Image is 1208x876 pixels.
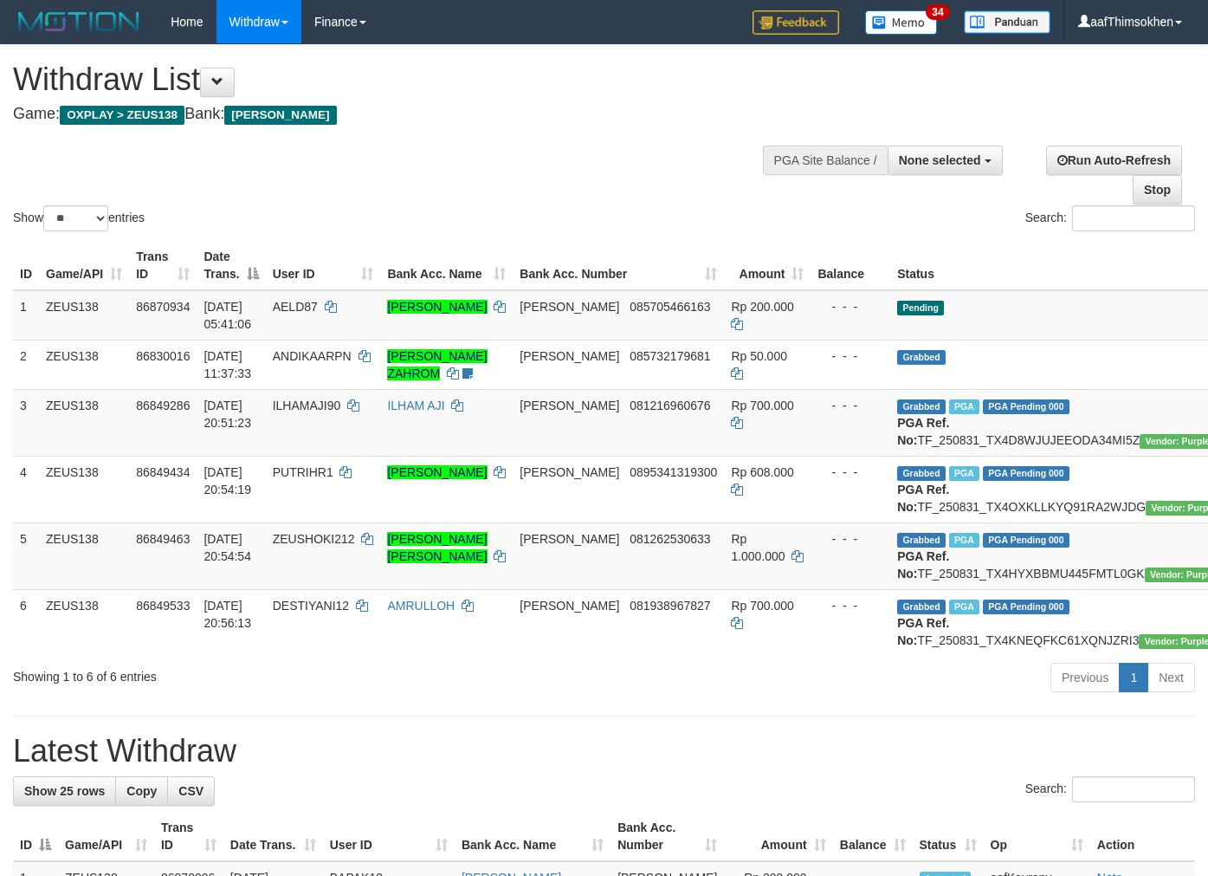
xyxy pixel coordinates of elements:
[455,812,610,861] th: Bank Acc. Name: activate to sort column ascending
[949,533,979,548] span: Marked by aafRornrotha
[1133,175,1182,204] a: Stop
[630,399,710,412] span: Copy 081216960676 to clipboard
[983,466,1069,481] span: PGA Pending
[983,533,1069,548] span: PGA Pending
[817,347,883,365] div: - - -
[39,589,129,656] td: ZEUS138
[380,241,513,290] th: Bank Acc. Name: activate to sort column ascending
[1090,812,1195,861] th: Action
[39,241,129,290] th: Game/API: activate to sort column ascending
[24,784,105,798] span: Show 25 rows
[13,340,39,389] td: 2
[899,153,981,167] span: None selected
[178,784,203,798] span: CSV
[387,349,487,380] a: [PERSON_NAME] ZAHROM
[203,349,251,380] span: [DATE] 11:37:33
[323,812,455,861] th: User ID: activate to sort column ascending
[273,300,318,314] span: AELD87
[630,599,710,613] span: Copy 081938967827 to clipboard
[1119,663,1148,692] a: 1
[43,205,108,231] select: Showentries
[630,349,710,363] span: Copy 085732179681 to clipboard
[136,399,190,412] span: 86849286
[58,812,154,861] th: Game/API: activate to sort column ascending
[520,465,619,479] span: [PERSON_NAME]
[897,416,949,447] b: PGA Ref. No:
[203,465,251,496] span: [DATE] 20:54:19
[630,532,710,546] span: Copy 081262530633 to clipboard
[387,300,487,314] a: [PERSON_NAME]
[136,349,190,363] span: 86830016
[13,456,39,522] td: 4
[136,300,190,314] span: 86870934
[731,465,793,479] span: Rp 608.000
[1050,663,1120,692] a: Previous
[129,241,197,290] th: Trans ID: activate to sort column ascending
[1147,663,1195,692] a: Next
[13,241,39,290] th: ID
[224,106,336,125] span: [PERSON_NAME]
[984,812,1090,861] th: Op: activate to sort column ascending
[136,465,190,479] span: 86849434
[724,241,811,290] th: Amount: activate to sort column ascending
[13,589,39,656] td: 6
[897,483,949,514] b: PGA Ref. No:
[520,399,619,412] span: [PERSON_NAME]
[13,9,145,35] img: MOTION_logo.png
[13,776,116,806] a: Show 25 rows
[897,301,944,315] span: Pending
[983,600,1069,614] span: PGA Pending
[731,599,793,613] span: Rp 700.000
[949,399,979,414] span: Marked by aafRornrotha
[731,349,787,363] span: Rp 50.000
[13,812,58,861] th: ID: activate to sort column descending
[865,10,938,35] img: Button%20Memo.svg
[520,349,619,363] span: [PERSON_NAME]
[817,530,883,548] div: - - -
[724,812,832,861] th: Amount: activate to sort column ascending
[1046,146,1182,175] a: Run Auto-Refresh
[13,661,490,685] div: Showing 1 to 6 of 6 entries
[273,465,333,479] span: PUTRIHR1
[897,466,946,481] span: Grabbed
[897,616,949,647] b: PGA Ref. No:
[513,241,724,290] th: Bank Acc. Number: activate to sort column ascending
[273,599,349,613] span: DESTIYANI12
[520,300,619,314] span: [PERSON_NAME]
[949,600,979,614] span: Marked by aafRornrotha
[888,146,1003,175] button: None selected
[817,597,883,614] div: - - -
[13,62,788,97] h1: Withdraw List
[273,532,355,546] span: ZEUSHOKI212
[630,465,717,479] span: Copy 0895341319300 to clipboard
[266,241,381,290] th: User ID: activate to sort column ascending
[897,399,946,414] span: Grabbed
[39,522,129,589] td: ZEUS138
[949,466,979,481] span: Marked by aafRornrotha
[964,10,1050,34] img: panduan.png
[731,399,793,412] span: Rp 700.000
[1025,205,1195,231] label: Search:
[897,600,946,614] span: Grabbed
[39,290,129,341] td: ZEUS138
[897,533,946,548] span: Grabbed
[223,812,323,861] th: Date Trans.: activate to sort column ascending
[39,389,129,456] td: ZEUS138
[203,399,251,430] span: [DATE] 20:51:23
[136,532,190,546] span: 86849463
[13,522,39,589] td: 5
[387,532,487,563] a: [PERSON_NAME] [PERSON_NAME]
[630,300,710,314] span: Copy 085705466163 to clipboard
[13,205,145,231] label: Show entries
[833,812,913,861] th: Balance: activate to sort column ascending
[897,549,949,581] b: PGA Ref. No:
[203,532,251,563] span: [DATE] 20:54:54
[115,776,168,806] a: Copy
[13,734,1195,769] h1: Latest Withdraw
[13,106,788,123] h4: Game: Bank:
[811,241,890,290] th: Balance
[154,812,223,861] th: Trans ID: activate to sort column ascending
[731,532,785,563] span: Rp 1.000.000
[136,599,190,613] span: 86849533
[983,399,1069,414] span: PGA Pending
